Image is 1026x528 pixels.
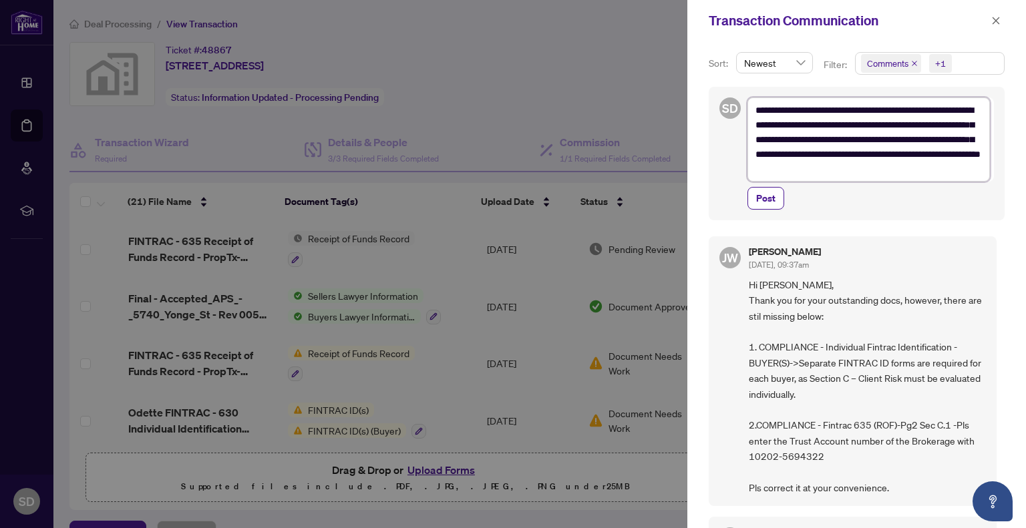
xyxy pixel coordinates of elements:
span: Post [756,188,776,209]
span: Comments [861,54,921,73]
span: [DATE], 09:37am [749,260,809,270]
button: Post [747,187,784,210]
span: close [911,60,918,67]
button: Open asap [973,481,1013,521]
span: JW [722,248,738,267]
span: close [991,16,1001,25]
div: Transaction Communication [709,11,987,31]
div: +1 [935,57,946,70]
p: Sort: [709,56,731,71]
span: SD [722,99,738,117]
span: Hi [PERSON_NAME], Thank you for your outstanding docs, however, there are stil missing below: 1. ... [749,277,986,495]
span: Newest [744,53,805,73]
p: Filter: [824,57,849,72]
span: Comments [867,57,908,70]
h5: [PERSON_NAME] [749,247,821,256]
